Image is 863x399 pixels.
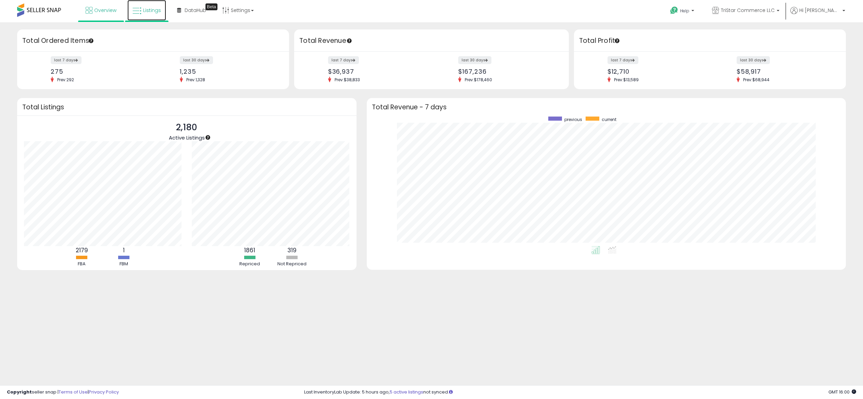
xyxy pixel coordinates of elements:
[205,134,211,141] div: Tooltip anchor
[205,3,217,10] div: Tooltip anchor
[183,77,209,83] span: Prev: 1,328
[680,8,689,14] span: Help
[721,7,775,14] span: TriStar Commerce LLC
[799,7,840,14] span: Hi [PERSON_NAME]
[51,68,148,75] div: 275
[169,121,205,134] p: 2,180
[564,117,582,122] span: previous
[88,38,94,44] div: Tooltip anchor
[670,6,678,15] i: Get Help
[54,77,77,83] span: Prev: 292
[579,36,841,46] h3: Total Profit
[740,77,773,83] span: Prev: $68,944
[299,36,564,46] h3: Total Revenue
[458,56,491,64] label: last 30 days
[328,56,359,64] label: last 7 days
[244,246,255,254] b: 1861
[22,36,284,46] h3: Total Ordered Items
[76,246,88,254] b: 2179
[143,7,161,14] span: Listings
[103,261,145,267] div: FBM
[461,77,496,83] span: Prev: $178,460
[790,7,845,22] a: Hi [PERSON_NAME]
[608,56,638,64] label: last 7 days
[180,68,277,75] div: 1,235
[611,77,642,83] span: Prev: $13,589
[608,68,705,75] div: $12,710
[185,7,206,14] span: DataHub
[61,261,102,267] div: FBA
[737,56,770,64] label: last 30 days
[94,7,116,14] span: Overview
[602,117,616,122] span: current
[180,56,213,64] label: last 30 days
[737,68,834,75] div: $58,917
[346,38,352,44] div: Tooltip anchor
[331,77,363,83] span: Prev: $38,833
[328,68,426,75] div: $36,937
[123,246,125,254] b: 1
[372,105,841,110] h3: Total Revenue - 7 days
[271,261,312,267] div: Not Repriced
[458,68,556,75] div: $167,236
[22,105,351,110] h3: Total Listings
[51,56,82,64] label: last 7 days
[614,38,620,44] div: Tooltip anchor
[665,1,701,22] a: Help
[169,134,205,141] span: Active Listings
[229,261,270,267] div: Repriced
[287,246,297,254] b: 319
